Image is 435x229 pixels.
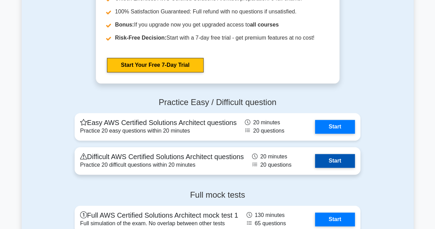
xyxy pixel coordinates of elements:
[315,120,355,134] a: Start
[107,58,204,72] a: Start Your Free 7-Day Trial
[315,154,355,168] a: Start
[75,190,360,200] h4: Full mock tests
[75,97,360,107] h4: Practice Easy / Difficult question
[315,212,355,226] a: Start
